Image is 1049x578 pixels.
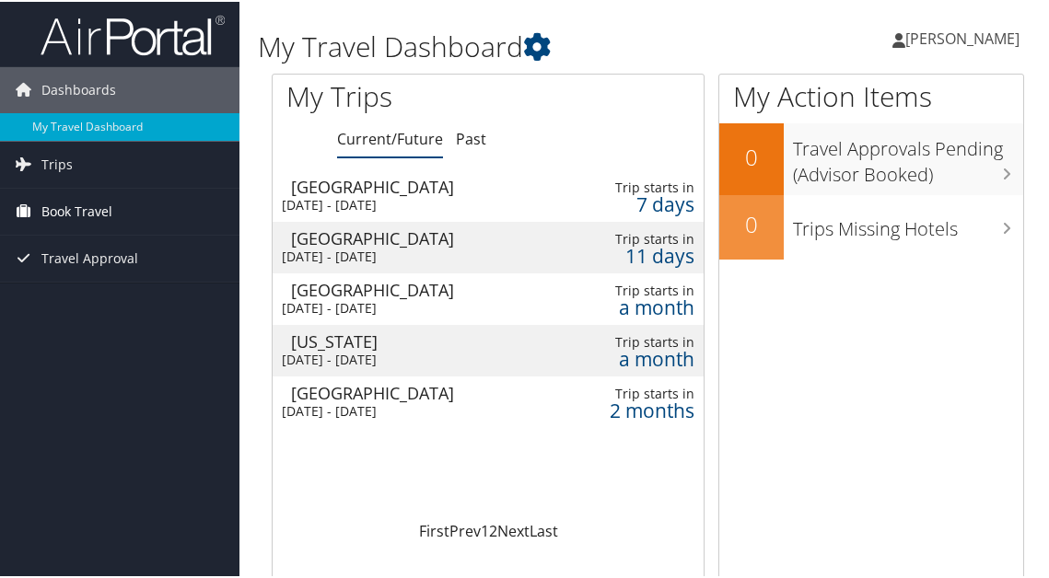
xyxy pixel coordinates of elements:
h1: My Action Items [719,75,1023,114]
a: Prev [449,519,481,539]
div: 2 months [588,400,695,417]
a: 1 [481,519,489,539]
div: Trip starts in [588,384,695,400]
a: [PERSON_NAME] [892,9,1038,64]
a: Current/Future [337,127,443,147]
div: [DATE] - [DATE] [282,247,524,263]
div: [US_STATE] [291,331,533,348]
h1: My Trips [286,75,510,114]
span: Book Travel [41,187,112,233]
div: [GEOGRAPHIC_DATA] [291,228,533,245]
div: a month [588,297,695,314]
div: 7 days [588,194,695,211]
h3: Travel Approvals Pending (Advisor Booked) [793,125,1023,186]
span: Trips [41,140,73,186]
h2: 0 [719,140,784,171]
a: Past [456,127,486,147]
span: Dashboards [41,65,116,111]
div: a month [588,349,695,365]
h1: My Travel Dashboard [258,26,778,64]
div: Trip starts in [588,178,695,194]
div: [GEOGRAPHIC_DATA] [291,280,533,296]
div: Trip starts in [588,281,695,297]
div: [DATE] - [DATE] [282,401,524,418]
a: First [419,519,449,539]
div: Trip starts in [588,229,695,246]
a: Next [497,519,530,539]
img: airportal-logo.png [41,12,225,55]
a: 2 [489,519,497,539]
a: Last [530,519,558,539]
div: [DATE] - [DATE] [282,195,524,212]
div: [GEOGRAPHIC_DATA] [291,383,533,399]
div: [DATE] - [DATE] [282,350,524,366]
h3: Trips Missing Hotels [793,205,1023,240]
div: Trip starts in [588,332,695,349]
a: 0Trips Missing Hotels [719,193,1023,258]
div: [GEOGRAPHIC_DATA] [291,177,533,193]
span: Travel Approval [41,234,138,280]
div: [DATE] - [DATE] [282,298,524,315]
span: [PERSON_NAME] [905,27,1020,47]
h2: 0 [719,207,784,238]
div: 11 days [588,246,695,262]
a: 0Travel Approvals Pending (Advisor Booked) [719,121,1023,192]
